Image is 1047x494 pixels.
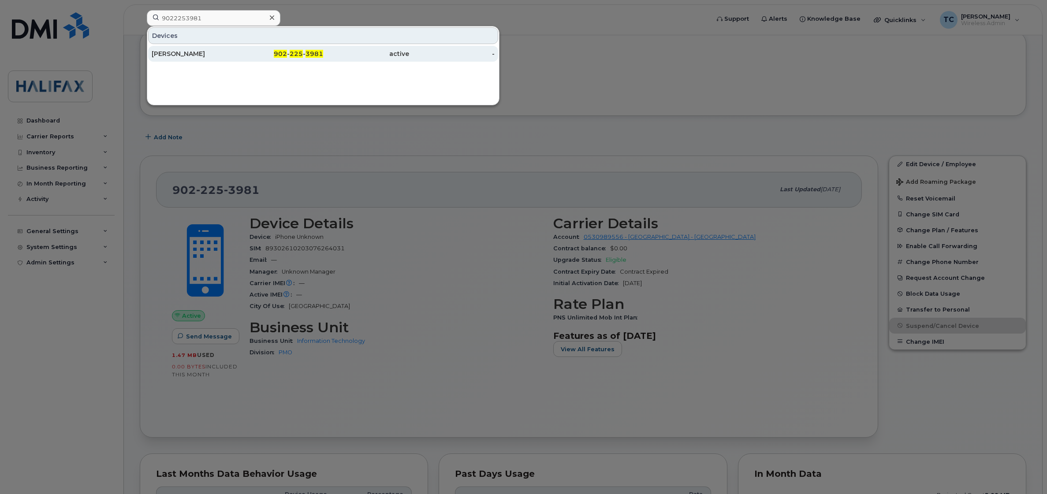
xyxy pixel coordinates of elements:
div: active [323,49,409,58]
span: 225 [290,50,303,58]
div: [PERSON_NAME] [152,49,238,58]
iframe: Messenger Launcher [1009,456,1040,487]
div: - [409,49,495,58]
a: [PERSON_NAME]902-225-3981active- [148,46,498,62]
input: Find something... [147,10,280,26]
div: Devices [148,27,498,44]
span: 3981 [306,50,323,58]
span: 902 [274,50,287,58]
div: - - [238,49,324,58]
